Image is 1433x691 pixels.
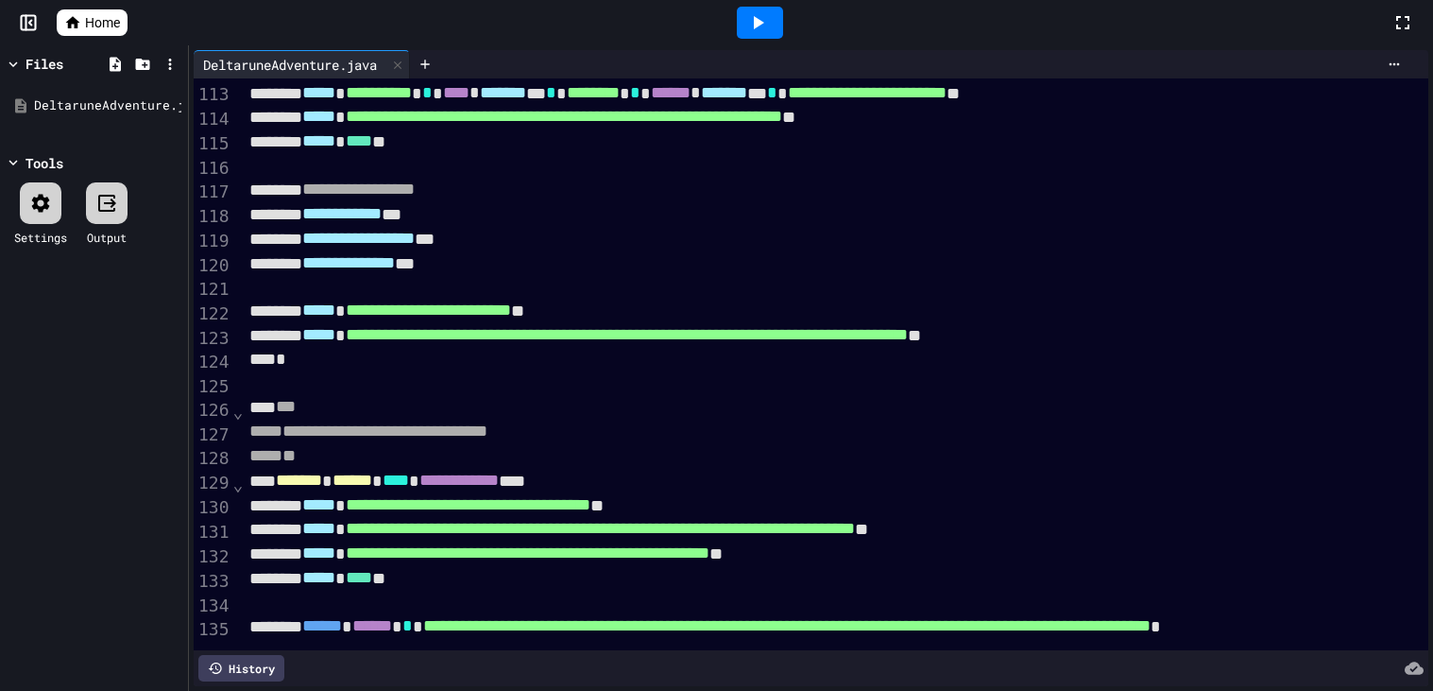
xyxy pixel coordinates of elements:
div: 114 [194,107,232,131]
div: History [198,655,284,682]
div: DeltaruneAdventure.java [34,96,181,115]
div: Files [26,54,63,74]
div: 113 [194,82,232,107]
div: 128 [194,446,232,471]
div: 117 [194,180,232,204]
span: Home [85,13,120,32]
div: 133 [194,569,232,594]
a: Home [57,9,128,36]
div: 134 [194,594,232,617]
div: 121 [194,277,232,301]
div: DeltaruneAdventure.java [194,50,410,78]
div: 115 [194,131,232,156]
div: DeltaruneAdventure.java [194,55,386,75]
div: Output [87,229,127,246]
div: Tools [26,153,63,173]
div: 132 [194,544,232,569]
div: 131 [194,520,232,544]
div: 126 [194,398,232,423]
div: 124 [194,350,232,373]
div: 127 [194,423,232,447]
div: Settings [14,229,67,246]
div: 118 [194,204,232,229]
div: 130 [194,495,232,520]
div: 116 [194,156,232,180]
div: 125 [194,374,232,398]
span: Fold line [232,402,245,422]
span: Fold line [232,475,245,494]
div: 119 [194,229,232,253]
div: 135 [194,617,232,666]
div: 120 [194,253,232,278]
div: 129 [194,471,232,495]
div: 123 [194,326,232,351]
div: 122 [194,302,232,326]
